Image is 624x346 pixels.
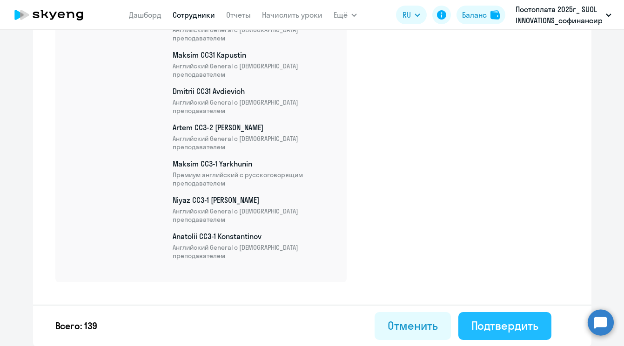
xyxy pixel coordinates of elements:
a: Отчеты [226,10,251,20]
span: Английский General с [DEMOGRAPHIC_DATA] преподавателем [173,243,335,260]
span: Ещё [334,9,348,20]
button: Отменить [375,312,450,340]
a: Сотрудники [173,10,215,20]
span: Английский General с [DEMOGRAPHIC_DATA] преподавателем [173,26,335,42]
img: balance [490,10,500,20]
div: Подтвердить [471,318,538,333]
span: Английский General с [DEMOGRAPHIC_DATA] преподавателем [173,134,335,151]
button: Ещё [334,6,357,24]
p: Anatolii CC3-1 Konstantinov [173,231,335,260]
div: Отменить [388,318,437,333]
span: Английский General с [DEMOGRAPHIC_DATA] преподавателем [173,207,335,224]
button: RU [396,6,427,24]
p: Maksim CC3-1 Yarkhunin [173,159,335,187]
button: Балансbalance [456,6,505,24]
button: Постоплата 2025г_ SUOL INNOVATIONS_софинансирование 50/50, ИН14, ООО [511,4,616,26]
a: Начислить уроки [262,10,322,20]
span: Английский General с [DEMOGRAPHIC_DATA] преподавателем [173,98,335,115]
p: Niyaz CC3-1 [PERSON_NAME] [173,195,335,224]
span: Английский General с [DEMOGRAPHIC_DATA] преподавателем [173,62,335,79]
p: Постоплата 2025г_ SUOL INNOVATIONS_софинансирование 50/50, ИН14, ООО [516,4,602,26]
p: Всего: 139 [55,319,98,333]
p: Maksim CC31 Kapustin [173,50,335,79]
button: Подтвердить [458,312,551,340]
div: Баланс [462,9,487,20]
a: Дашборд [129,10,161,20]
p: Dmitrii CC31 Avdievich [173,86,335,115]
span: RU [403,9,411,20]
p: Artem CC3-2 [PERSON_NAME] [173,122,335,151]
span: Премиум английский с русскоговорящим преподавателем [173,171,335,187]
